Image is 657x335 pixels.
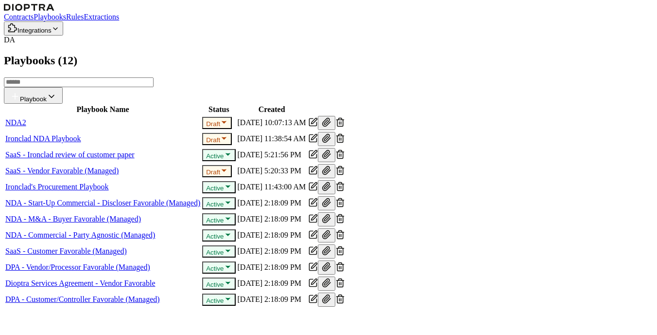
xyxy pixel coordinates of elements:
span: Active [206,281,231,288]
button: Active [202,245,235,258]
td: [DATE] 5:20:33 PM [237,164,307,179]
span: Active [206,152,231,160]
a: NDA - Start-Up Commercial - Discloser Favorable (Managed) [5,199,200,207]
h2: Playbooks ( 12 ) [4,54,653,67]
button: Active [202,294,235,306]
span: DA [4,36,15,44]
td: [DATE] 2:18:09 PM [237,276,307,291]
a: Playbooks [34,13,66,21]
span: Playbook Name [77,105,129,113]
td: [DATE] 2:18:09 PM [237,212,307,227]
img: puzzle [8,23,17,33]
span: Active [206,217,231,224]
img: logo [4,4,54,11]
button: Active [202,181,235,193]
a: Contracts [4,13,34,21]
button: Active [202,149,235,161]
button: Draft [202,117,232,129]
td: [DATE] 11:43:00 AM [237,180,307,195]
span: Active [206,185,231,192]
a: Dioptra Services Agreement - Vendor Favorable [5,279,156,287]
button: Active [202,197,235,209]
button: Playbook [4,87,63,104]
a: NDA2 [5,118,26,127]
td: [DATE] 2:18:09 PM [237,196,307,211]
span: Playbook [20,95,47,103]
td: [DATE] 2:18:09 PM [237,244,307,259]
span: Active [206,265,231,272]
button: Active [202,229,235,242]
a: SaaS - Customer Favorable (Managed) [5,247,127,255]
span: Draft [206,168,228,176]
span: Created [259,105,285,113]
td: [DATE] 2:18:09 PM [237,292,307,307]
button: Active [202,278,235,290]
a: Ironclad's Procurement Playbook [5,183,109,191]
a: Rules [66,13,84,21]
a: NDA - M&A - Buyer Favorable (Managed) [5,215,141,223]
span: Active [206,297,231,304]
button: Integrations [4,21,63,36]
span: Integrations [17,27,52,34]
button: Draft [202,133,232,145]
a: NDA - Commercial - Party Agnostic (Managed) [5,231,155,239]
span: Draft [206,136,228,144]
td: [DATE] 2:18:09 PM [237,260,307,275]
td: [DATE] 2:18:09 PM [237,228,307,243]
td: [DATE] 5:21:56 PM [237,148,307,163]
td: [DATE] 10:07:13 AM [237,115,307,130]
button: Active [202,213,235,225]
span: Active [206,201,231,208]
a: SaaS - Ironclad review of customer paper [5,150,135,159]
span: Active [206,249,231,256]
a: Extractions [84,13,119,21]
button: Draft [202,165,232,177]
a: Ironclad NDA Playbook [5,134,81,143]
span: Draft [206,120,228,128]
a: DPA - Customer/Controller Favorable (Managed) [5,295,160,303]
a: SaaS - Vendor Favorable (Managed) [5,167,119,175]
a: DPA - Vendor/Processor Favorable (Managed) [5,263,150,271]
div: Dioptra Agent [4,36,653,44]
button: Active [202,261,235,274]
td: [DATE] 11:38:54 AM [237,131,307,147]
span: Active [206,233,231,240]
span: Status [208,105,229,113]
